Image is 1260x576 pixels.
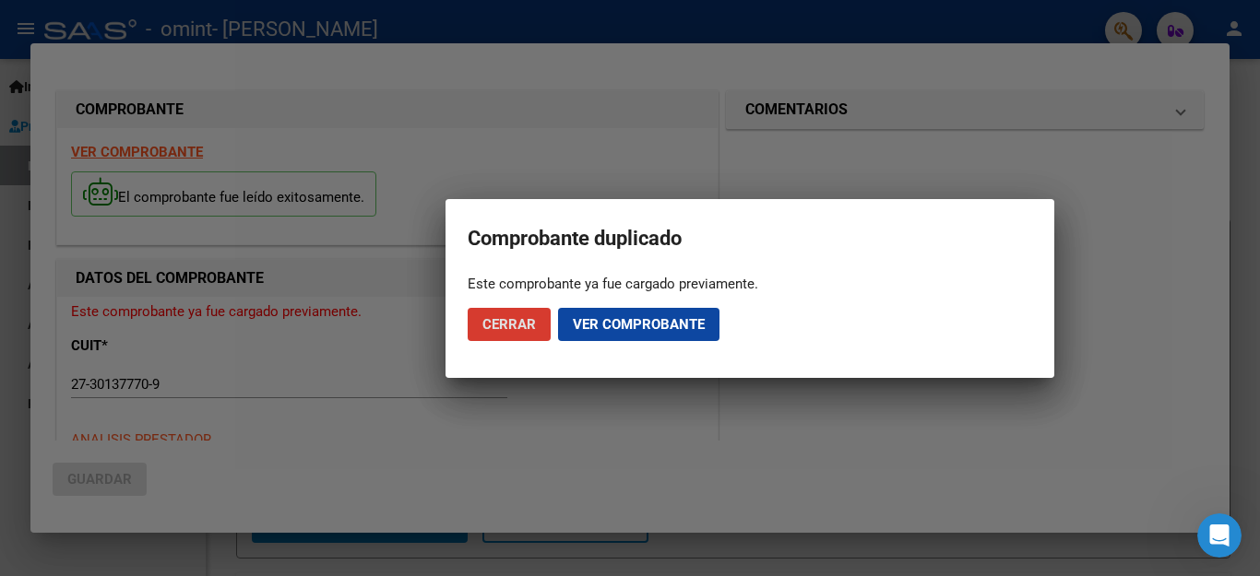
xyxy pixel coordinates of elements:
[468,275,1032,293] div: Este comprobante ya fue cargado previamente.
[573,316,705,333] span: Ver comprobante
[482,316,536,333] span: Cerrar
[468,221,1032,256] h2: Comprobante duplicado
[468,308,551,341] button: Cerrar
[558,308,719,341] button: Ver comprobante
[1197,513,1242,558] iframe: Intercom live chat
